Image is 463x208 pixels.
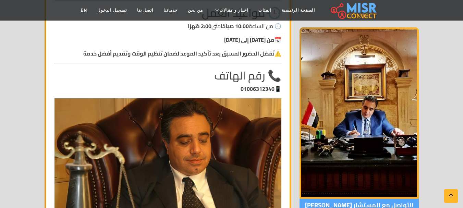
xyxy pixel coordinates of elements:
strong: نُفضل الحضور المسبق بعد تأكيد الموعد لضمان تنظيم الوقت وتقديم أفضل خدمة [83,48,275,59]
a: تسجيل الدخول [92,4,132,17]
a: من نحن [183,4,208,17]
a: EN [76,4,93,17]
span: اخبار و مقالات [219,7,248,13]
p: 🕘 من الساعة حتى [54,22,281,30]
img: main.misr_connect [331,2,377,19]
a: خدماتنا [158,4,183,17]
strong: 10:00 صباحًا [221,21,249,31]
img: المستشار حسين محمد عمر [300,27,419,199]
a: الفئات [253,4,277,17]
a: اتصل بنا [132,4,158,17]
p: ⚠️ [54,49,281,58]
p: 📅 [54,36,281,44]
strong: من [DATE] إلى [DATE] [224,35,275,45]
a: اخبار و مقالات [208,4,253,17]
strong: 2:00 ظهرًا [188,21,211,31]
h2: 📞 رقم الهاتف [54,69,281,82]
strong: 01006312340 [241,84,275,94]
a: الصفحة الرئيسية [277,4,320,17]
p: 📱 [54,85,281,93]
